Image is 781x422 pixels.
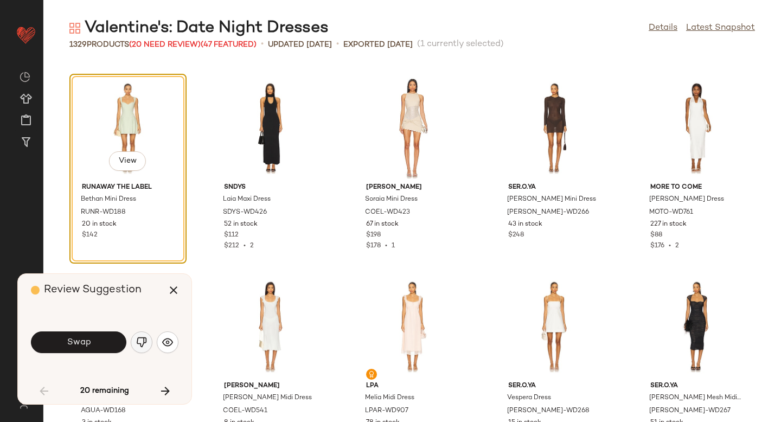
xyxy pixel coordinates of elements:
span: COEL-WD541 [223,406,267,416]
img: svg%3e [162,337,173,348]
span: COEL-WD423 [365,208,410,218]
span: Soraia Mini Dress [365,195,418,204]
img: COEL-WD541_V1.jpg [215,276,325,377]
span: SNDYS [224,183,316,193]
span: SER.O.YA [508,381,600,391]
span: $112 [224,231,239,240]
img: heart_red.DM2ytmEG.svg [15,24,37,46]
p: updated [DATE] [268,39,332,50]
span: $212 [224,242,239,250]
span: [PERSON_NAME]-WD268 [507,406,590,416]
div: Products [69,39,257,50]
span: [PERSON_NAME]-WD267 [649,406,731,416]
img: svg%3e [13,400,34,409]
span: 52 in stock [224,220,258,229]
span: SER.O.YA [650,381,742,391]
img: svg%3e [69,23,80,34]
span: LPAR-WD907 [365,406,408,416]
img: MOTO-WD761_V1.jpg [642,78,751,178]
span: MORE TO COME [650,183,742,193]
button: Swap [31,331,126,353]
span: [PERSON_NAME] Mini Dress [507,195,596,204]
span: 227 in stock [650,220,687,229]
span: Melia Midi Dress [365,393,414,403]
span: 43 in stock [508,220,542,229]
span: 2 [250,242,254,250]
span: [PERSON_NAME] [366,183,458,193]
span: $88 [650,231,662,240]
span: [PERSON_NAME]-WD266 [507,208,589,218]
span: $198 [366,231,381,240]
span: LPA [366,381,458,391]
span: • [239,242,250,250]
span: 2 [675,242,679,250]
span: • [381,242,392,250]
span: [PERSON_NAME] Midi Dress [223,393,312,403]
img: svg%3e [368,371,375,378]
p: Exported [DATE] [343,39,413,50]
span: Laia Maxi Dress [223,195,271,204]
span: AGUA-WD168 [81,406,126,416]
span: 1 [392,242,395,250]
img: COEL-WD423_V1.jpg [357,78,467,178]
span: • [261,38,264,51]
a: Details [649,22,677,35]
img: SDYS-WD426_V1.jpg [215,78,325,178]
span: $248 [508,231,524,240]
span: Bethan Mini Dress [81,195,136,204]
span: (1 currently selected) [417,38,504,51]
span: View [118,157,137,165]
img: RUNR-WD188_V1.jpg [73,78,183,178]
span: [PERSON_NAME] Mesh Midi Dress [649,393,741,403]
img: SERR-WD268_V1.jpg [500,276,609,377]
span: 1329 [69,41,87,49]
span: 67 in stock [366,220,399,229]
span: • [664,242,675,250]
span: [PERSON_NAME] Dress [649,195,724,204]
span: 20 remaining [80,386,129,396]
button: View [109,151,146,171]
img: LPAR-WD907_V1.jpg [357,276,467,377]
span: Review Suggestion [44,284,142,296]
span: SER.O.YA [508,183,600,193]
span: SDYS-WD426 [223,208,267,218]
img: svg%3e [20,72,30,82]
span: (20 Need Review) [129,41,201,49]
a: Latest Snapshot [686,22,755,35]
span: (47 Featured) [201,41,257,49]
span: $176 [650,242,664,250]
img: svg%3e [136,337,147,348]
span: RUNR-WD188 [81,208,126,218]
span: Vespera Dress [507,393,551,403]
span: • [336,38,339,51]
span: [PERSON_NAME] [224,381,316,391]
div: Valentine's: Date Night Dresses [69,17,329,39]
span: MOTO-WD761 [649,208,693,218]
img: SERR-WD266_V1.jpg [500,78,609,178]
span: $178 [366,242,381,250]
span: Swap [66,337,91,348]
img: SERR-WD267_V1.jpg [642,276,751,377]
